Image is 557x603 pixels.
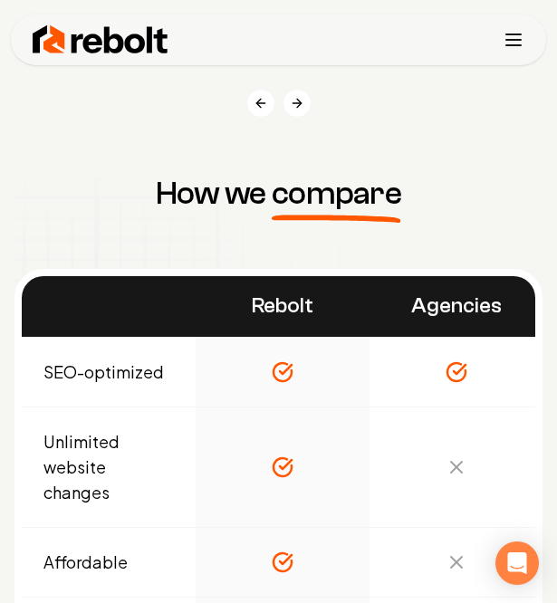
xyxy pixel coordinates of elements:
[22,407,196,527] td: Unlimited website changes
[495,541,539,585] div: Open Intercom Messenger
[33,22,168,58] img: Rebolt Logo
[370,276,543,337] th: Agencies
[196,276,370,337] th: Rebolt
[503,29,524,51] button: Toggle mobile menu
[22,527,196,597] td: Affordable
[22,337,196,407] td: SEO-optimized
[156,176,401,212] h3: How we
[272,176,401,212] span: compare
